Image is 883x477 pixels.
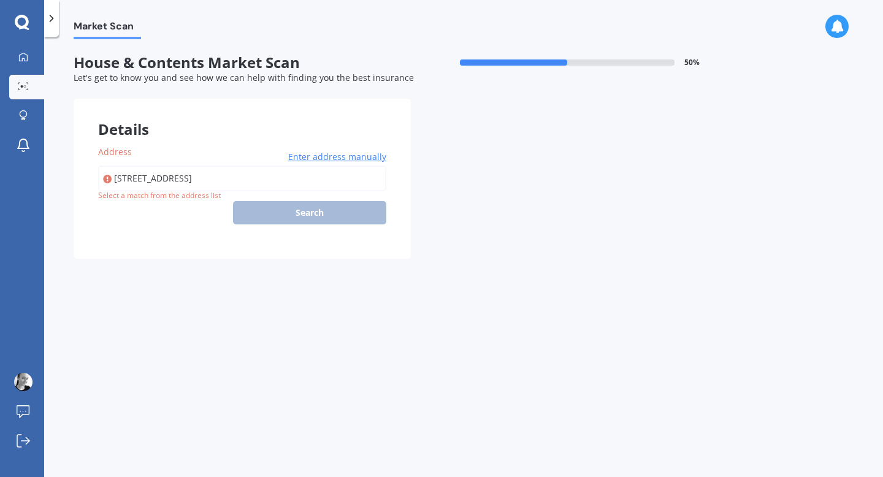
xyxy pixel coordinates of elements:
div: Details [74,99,411,135]
span: Address [98,146,132,158]
input: Enter address [98,166,386,191]
span: Market Scan [74,20,141,37]
span: Enter address manually [288,151,386,163]
span: House & Contents Market Scan [74,54,411,72]
span: 50 % [684,58,700,67]
div: Select a match from the address list [98,191,221,201]
span: Let's get to know you and see how we can help with finding you the best insurance [74,72,414,83]
img: 1229bfa3f675578af3bbce6bce64eccd [14,373,32,391]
